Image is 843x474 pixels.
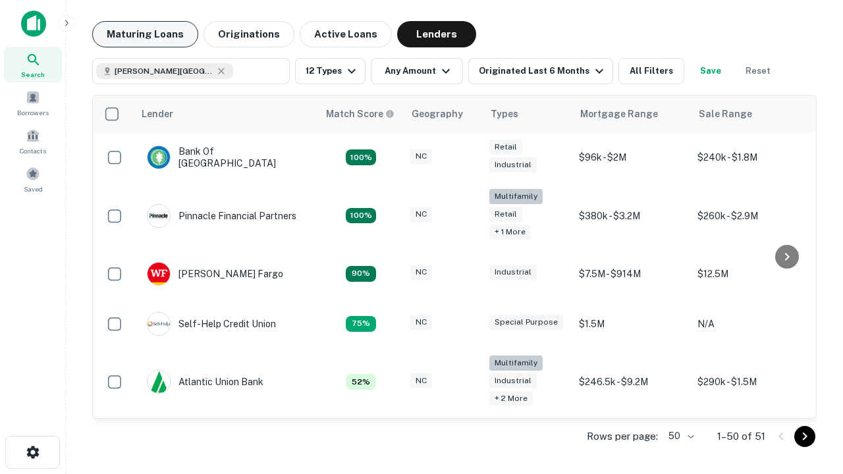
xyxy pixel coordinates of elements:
[410,373,432,388] div: NC
[410,207,432,222] div: NC
[326,107,392,121] h6: Match Score
[489,189,543,204] div: Multifamily
[489,391,533,406] div: + 2 more
[4,161,62,197] a: Saved
[691,182,809,249] td: $260k - $2.9M
[346,149,376,165] div: Matching Properties: 14, hasApolloMatch: undefined
[794,426,815,447] button: Go to next page
[587,429,658,444] p: Rows per page:
[572,182,691,249] td: $380k - $3.2M
[346,208,376,224] div: Matching Properties: 24, hasApolloMatch: undefined
[691,299,809,349] td: N/A
[204,21,294,47] button: Originations
[777,327,843,390] iframe: Chat Widget
[346,316,376,332] div: Matching Properties: 10, hasApolloMatch: undefined
[572,249,691,299] td: $7.5M - $914M
[21,11,46,37] img: capitalize-icon.png
[691,132,809,182] td: $240k - $1.8M
[691,349,809,415] td: $290k - $1.5M
[412,106,463,122] div: Geography
[468,58,613,84] button: Originated Last 6 Months
[148,146,170,169] img: picture
[489,207,522,222] div: Retail
[318,95,404,132] th: Capitalize uses an advanced AI algorithm to match your search with the best lender. The match sco...
[147,204,296,228] div: Pinnacle Financial Partners
[489,157,537,172] div: Industrial
[479,63,607,79] div: Originated Last 6 Months
[24,184,43,194] span: Saved
[346,266,376,282] div: Matching Properties: 12, hasApolloMatch: undefined
[4,47,62,82] a: Search
[148,371,170,393] img: picture
[483,95,572,132] th: Types
[4,85,62,120] a: Borrowers
[572,95,691,132] th: Mortgage Range
[17,107,49,118] span: Borrowers
[147,370,263,394] div: Atlantic Union Bank
[572,349,691,415] td: $246.5k - $9.2M
[115,65,213,77] span: [PERSON_NAME][GEOGRAPHIC_DATA], [GEOGRAPHIC_DATA]
[410,265,432,280] div: NC
[92,21,198,47] button: Maturing Loans
[134,95,318,132] th: Lender
[691,95,809,132] th: Sale Range
[147,262,283,286] div: [PERSON_NAME] Fargo
[21,69,45,80] span: Search
[404,95,483,132] th: Geography
[410,315,432,330] div: NC
[148,263,170,285] img: picture
[142,106,173,122] div: Lender
[618,58,684,84] button: All Filters
[397,21,476,47] button: Lenders
[491,106,518,122] div: Types
[717,429,765,444] p: 1–50 of 51
[326,107,394,121] div: Capitalize uses an advanced AI algorithm to match your search with the best lender. The match sco...
[489,265,537,280] div: Industrial
[20,145,46,156] span: Contacts
[410,149,432,164] div: NC
[572,299,691,349] td: $1.5M
[737,58,779,84] button: Reset
[663,427,696,446] div: 50
[4,123,62,159] a: Contacts
[346,374,376,390] div: Matching Properties: 7, hasApolloMatch: undefined
[300,21,392,47] button: Active Loans
[147,145,305,169] div: Bank Of [GEOGRAPHIC_DATA]
[489,355,543,371] div: Multifamily
[148,205,170,227] img: picture
[489,373,537,388] div: Industrial
[691,249,809,299] td: $12.5M
[489,224,531,240] div: + 1 more
[148,313,170,335] img: picture
[147,312,276,336] div: Self-help Credit Union
[572,132,691,182] td: $96k - $2M
[690,58,732,84] button: Save your search to get updates of matches that match your search criteria.
[489,315,563,330] div: Special Purpose
[580,106,658,122] div: Mortgage Range
[371,58,463,84] button: Any Amount
[699,106,752,122] div: Sale Range
[295,58,366,84] button: 12 Types
[489,140,522,155] div: Retail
